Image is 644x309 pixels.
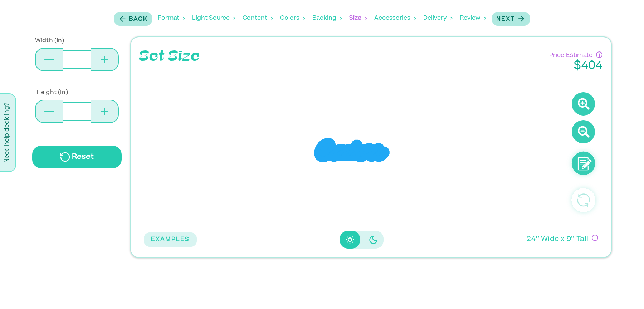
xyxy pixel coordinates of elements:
[349,7,367,29] div: Size
[243,7,273,29] div: Content
[192,7,235,29] div: Light Source
[592,235,598,241] div: If you have questions about size, or if you can’t design exactly what you want here, no worries! ...
[129,15,148,24] p: Back
[312,7,342,29] div: Backing
[114,12,152,26] button: Back
[35,36,122,45] p: Width (In)
[374,7,416,29] div: Accessories
[596,51,602,58] div: Have questions about pricing or just need a human touch? Go through the process and submit an inq...
[460,7,486,29] div: Review
[527,235,588,245] p: 24 ’’ Wide x 9 ’’ Tall
[144,232,197,247] button: EXAMPLES
[310,127,394,173] div: Creators
[36,88,122,97] p: Height (In)
[492,12,530,26] button: Next
[549,60,602,73] p: $ 404
[280,7,305,29] div: Colors
[140,46,200,67] p: Set Size
[158,7,185,29] div: Format
[423,7,453,29] div: Delivery
[72,152,94,162] p: Reset
[496,15,515,24] p: Next
[340,231,384,249] div: Disabled elevation buttons
[608,275,644,309] iframe: Chat Widget
[549,49,592,60] p: Price Estimate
